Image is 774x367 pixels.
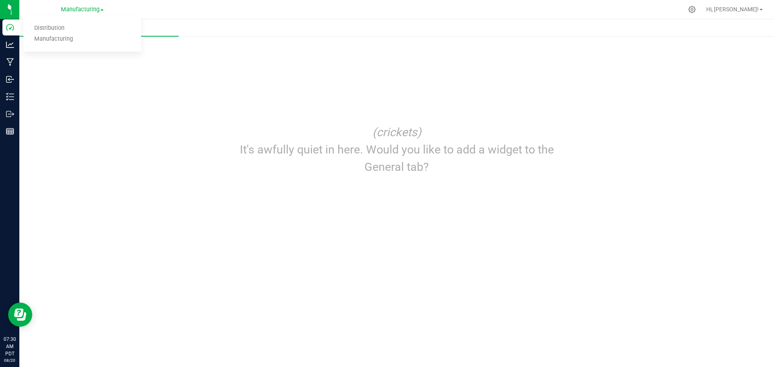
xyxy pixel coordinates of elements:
[8,303,32,327] iframe: Resource center
[6,41,14,49] inline-svg: Analytics
[19,19,179,36] a: General
[372,125,421,139] i: (crickets)
[6,93,14,101] inline-svg: Inventory
[23,34,141,45] a: Manufacturing
[4,357,16,363] p: 08/20
[6,58,14,66] inline-svg: Manufacturing
[23,23,141,34] a: Distribution
[6,75,14,83] inline-svg: Inbound
[706,6,759,12] span: Hi, [PERSON_NAME]!
[61,6,100,13] span: Manufacturing
[223,141,570,176] p: It's awfully quiet in here. Would you like to add a widget to the General tab?
[6,110,14,118] inline-svg: Outbound
[687,6,697,13] div: Manage settings
[4,336,16,357] p: 07:30 AM PDT
[6,127,14,135] inline-svg: Reports
[6,23,14,31] inline-svg: Dashboard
